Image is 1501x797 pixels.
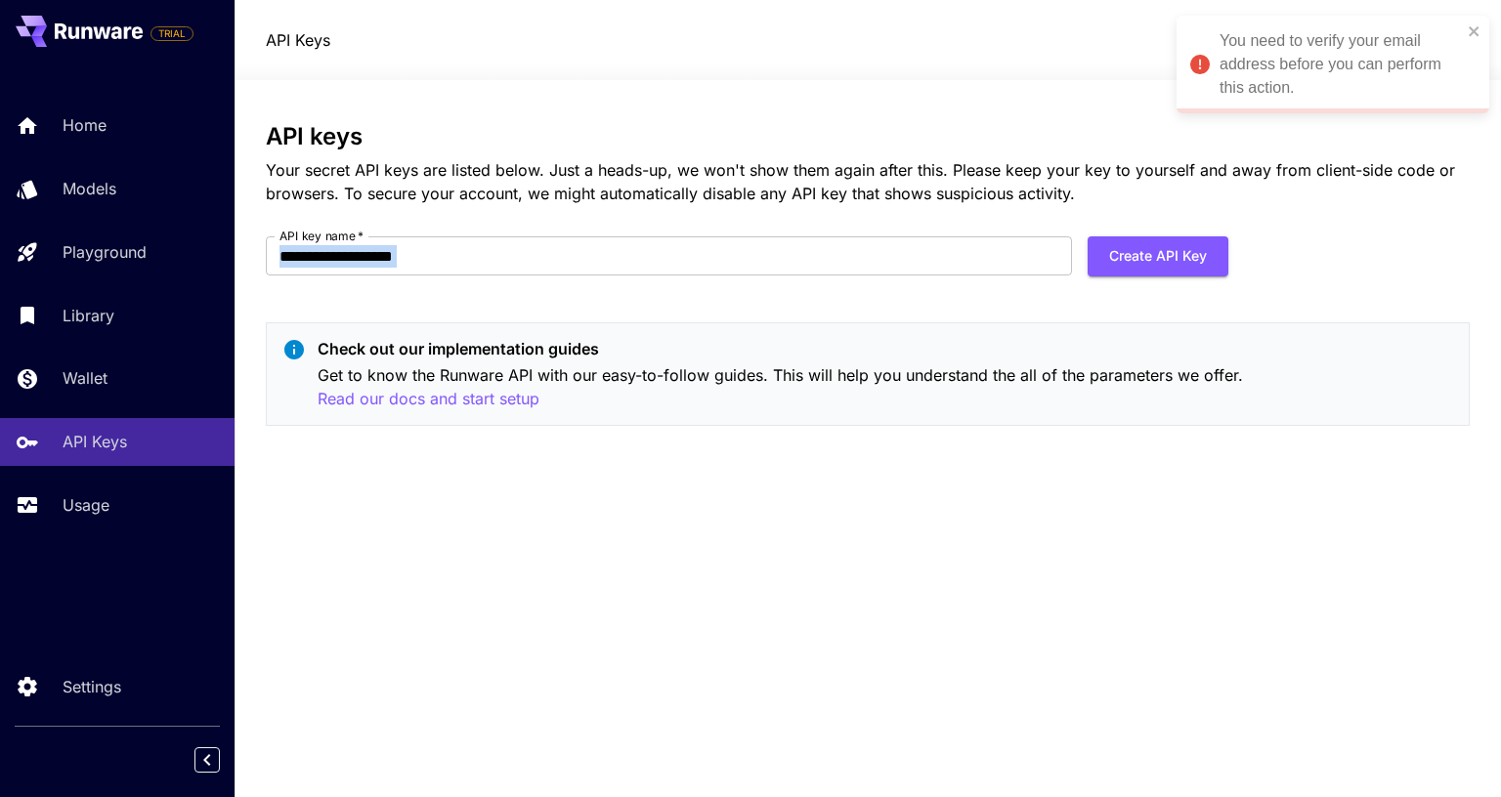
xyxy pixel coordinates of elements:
[150,21,193,45] span: Add your payment card to enable full platform functionality.
[63,430,127,453] p: API Keys
[151,26,193,41] span: TRIAL
[63,240,147,264] p: Playground
[63,493,109,517] p: Usage
[318,363,1452,411] p: Get to know the Runware API with our easy-to-follow guides. This will help you understand the all...
[266,123,1469,150] h3: API keys
[279,228,364,244] label: API key name
[63,675,121,698] p: Settings
[1220,29,1462,100] div: You need to verify your email address before you can perform this action.
[266,158,1469,205] p: Your secret API keys are listed below. Just a heads-up, we won't show them again after this. Plea...
[209,742,235,777] div: Collapse sidebar
[194,747,220,773] button: Collapse sidebar
[1088,236,1228,276] button: Create API Key
[63,177,116,200] p: Models
[266,28,330,52] a: API Keys
[318,337,1452,360] p: Check out our implementation guides
[1468,23,1481,39] button: close
[318,387,539,411] button: Read our docs and start setup
[63,304,114,327] p: Library
[266,28,330,52] nav: breadcrumb
[63,366,107,390] p: Wallet
[63,113,107,137] p: Home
